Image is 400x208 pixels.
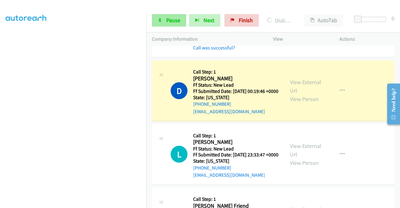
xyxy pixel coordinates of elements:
span: Pause [166,17,180,24]
p: Dialing [PERSON_NAME] [267,16,293,25]
h5: Call Step: 1 [193,196,278,202]
h1: D [171,82,187,99]
h5: Ff Status: New Lead [193,82,278,88]
div: The call is yet to be attempted [171,146,187,163]
a: [EMAIL_ADDRESS][DOMAIN_NAME] [193,172,265,178]
h2: [PERSON_NAME] [193,75,277,82]
a: Pause [152,14,186,27]
p: Actions [339,35,394,43]
h5: Ff Submitted Date: [DATE] 23:33:47 +0000 [193,152,278,158]
a: Call was successful? [193,45,235,51]
h5: Call Step: 1 [193,69,278,75]
a: View Person [290,95,319,103]
span: Finish [239,17,253,24]
button: Next [189,14,220,27]
iframe: Resource Center [382,79,400,129]
div: 0 [392,14,394,23]
a: View Person [290,159,319,166]
a: View External Url [290,79,321,94]
h5: Ff Submitted Date: [DATE] 00:19:46 +0000 [193,88,278,94]
a: [PHONE_NUMBER] [193,165,231,171]
h5: Ff Status: New Lead [193,146,278,152]
h1: L [171,146,187,163]
h5: State: [US_STATE] [193,158,278,164]
a: View External Url [290,142,321,158]
a: [PHONE_NUMBER] [193,101,231,107]
h5: Call Step: 1 [193,133,278,139]
a: [EMAIL_ADDRESS][DOMAIN_NAME] [193,109,265,114]
p: View [273,35,328,43]
span: Next [203,17,214,24]
h5: State: [US_STATE] [193,94,278,101]
div: Delay between calls (in seconds) [357,17,386,22]
h2: [PERSON_NAME] [193,139,277,146]
button: AutoTab [304,14,343,27]
a: Finish [224,14,259,27]
p: Company Information [152,35,262,43]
